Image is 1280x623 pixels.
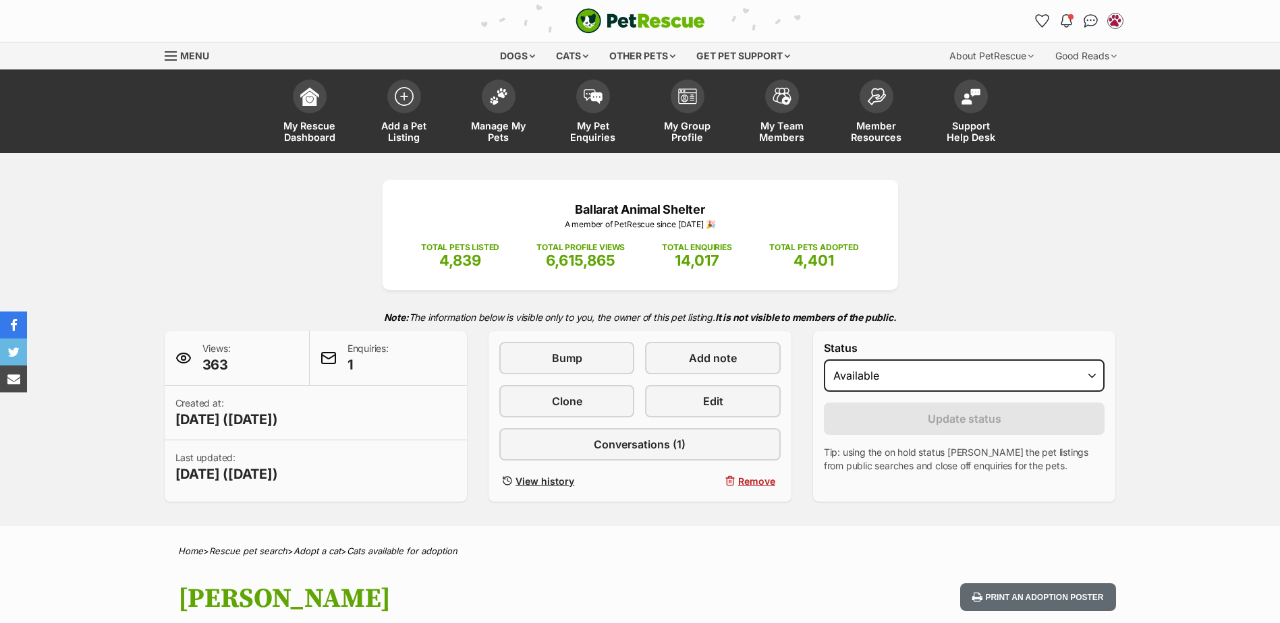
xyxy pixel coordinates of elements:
[1056,10,1078,32] button: Notifications
[846,120,907,143] span: Member Resources
[576,8,705,34] img: logo-cat-932fe2b9b8326f06289b0f2fb663e598f794de774fb13d1741a6617ecf9a85b4.svg
[175,451,278,483] p: Last updated:
[395,87,414,106] img: add-pet-listing-icon-0afa8454b4691262ce3f59096e99ab1cd57d4a30225e0717b998d2c9b9846f56.svg
[941,120,1001,143] span: Support Help Desk
[1046,42,1126,69] div: Good Reads
[1061,14,1072,28] img: notifications-46538b983faf8c2785f20acdc204bb7945ddae34d4c08c2a6579f10ce5e182be.svg
[687,42,800,69] div: Get pet support
[829,73,924,153] a: Member Resources
[300,87,319,106] img: dashboard-icon-eb2f2d2d3e046f16d808141f083e7271f6b2e854fb5c12c21221c1fb7104beca.svg
[403,218,878,231] p: A member of PetRescue since [DATE] 🎉
[175,410,278,429] span: [DATE] ([DATE])
[773,88,791,105] img: team-members-icon-5396bd8760b3fe7c0b43da4ab00e1e3bb1a5d9ba89233759b79545d2d3fc5d0d.svg
[384,311,409,323] strong: Note:
[928,411,1001,427] span: Update status
[645,385,780,417] a: Edit
[347,355,389,374] span: 1
[940,42,1043,69] div: About PetRescue
[468,120,529,143] span: Manage My Pets
[279,120,340,143] span: My Rescue Dashboard
[546,251,615,269] span: 6,615,865
[703,393,723,409] span: Edit
[178,545,203,556] a: Home
[924,73,1018,153] a: Support Help Desk
[175,465,278,483] span: [DATE] ([DATE])
[499,385,634,417] a: Clone
[645,342,780,374] a: Add note
[824,342,1105,354] label: Status
[584,89,603,104] img: pet-enquiries-icon-7e3ad2cf08bfb03b45e93fb7055b45f3efa6380592205ae92323e6603595dc1f.svg
[735,73,829,153] a: My Team Members
[960,583,1115,611] button: Print an adoption poster
[180,50,209,61] span: Menu
[451,73,546,153] a: Manage My Pets
[552,350,582,366] span: Bump
[178,583,749,614] h1: [PERSON_NAME]
[1109,14,1122,28] img: Ballarat Animal Shelter profile pic
[640,73,735,153] a: My Group Profile
[374,120,435,143] span: Add a Pet Listing
[1084,14,1098,28] img: chat-41dd97257d64d25036548639549fe6c8038ab92f7586957e7f3b1b290dea8141.svg
[421,241,499,254] p: TOTAL PETS LISTED
[1032,10,1126,32] ul: Account quick links
[491,42,545,69] div: Dogs
[489,88,508,105] img: manage-my-pets-icon-02211641906a0b7f246fdf0571729dbe1e7629f14944591b6c1af311fb30b64b.svg
[715,311,897,323] strong: It is not visible to members of the public.
[657,120,718,143] span: My Group Profile
[536,241,625,254] p: TOTAL PROFILE VIEWS
[738,474,775,488] span: Remove
[347,545,457,556] a: Cats available for adoption
[175,396,278,429] p: Created at:
[547,42,598,69] div: Cats
[1080,10,1102,32] a: Conversations
[594,436,686,452] span: Conversations (1)
[294,545,341,556] a: Adopt a cat
[576,8,705,34] a: PetRescue
[552,393,582,409] span: Clone
[1105,10,1126,32] button: My account
[824,403,1105,435] button: Update status
[600,42,685,69] div: Other pets
[546,73,640,153] a: My Pet Enquiries
[769,241,859,254] p: TOTAL PETS ADOPTED
[165,303,1116,331] p: The information below is visible only to you, the owner of this pet listing.
[209,545,287,556] a: Rescue pet search
[403,200,878,218] p: Ballarat Animal Shelter
[262,73,357,153] a: My Rescue Dashboard
[689,350,737,366] span: Add note
[678,88,697,105] img: group-profile-icon-3fa3cf56718a62981997c0bc7e787c4b2cf8bcc04b72c1350f741eb67cf2f40e.svg
[1032,10,1053,32] a: Favourites
[347,342,389,374] p: Enquiries:
[752,120,812,143] span: My Team Members
[516,474,574,488] span: View history
[202,355,231,374] span: 363
[962,88,980,105] img: help-desk-icon-fdf02630f3aa405de69fd3d07c3f3aa587a6932b1a1747fa1d2bba05be0121f9.svg
[439,251,481,269] span: 4,839
[499,428,781,461] a: Conversations (1)
[165,42,219,67] a: Menu
[867,88,886,106] img: member-resources-icon-8e73f808a243e03378d46382f2149f9095a855e16c252ad45f914b54edf8863c.svg
[662,241,731,254] p: TOTAL ENQUIRIES
[499,471,634,491] a: View history
[202,342,231,374] p: Views:
[675,251,719,269] span: 14,017
[794,251,834,269] span: 4,401
[499,342,634,374] a: Bump
[144,546,1136,556] div: > > >
[645,471,780,491] button: Remove
[824,446,1105,473] p: Tip: using the on hold status [PERSON_NAME] the pet listings from public searches and close off e...
[563,120,623,143] span: My Pet Enquiries
[357,73,451,153] a: Add a Pet Listing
